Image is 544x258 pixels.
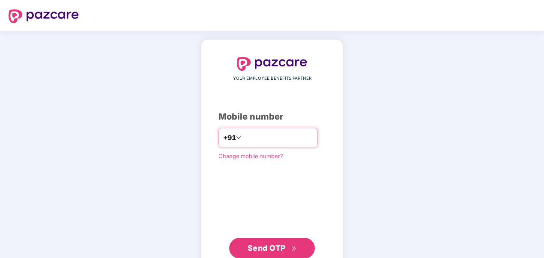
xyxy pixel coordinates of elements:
img: logo [9,9,79,23]
span: YOUR EMPLOYEE BENEFITS PARTNER [233,75,311,82]
span: down [236,135,241,140]
span: double-right [291,246,297,252]
div: Mobile number [218,110,326,123]
span: +91 [223,132,236,143]
span: Send OTP [248,243,286,252]
img: logo [237,57,307,71]
a: Change mobile number? [218,153,283,159]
